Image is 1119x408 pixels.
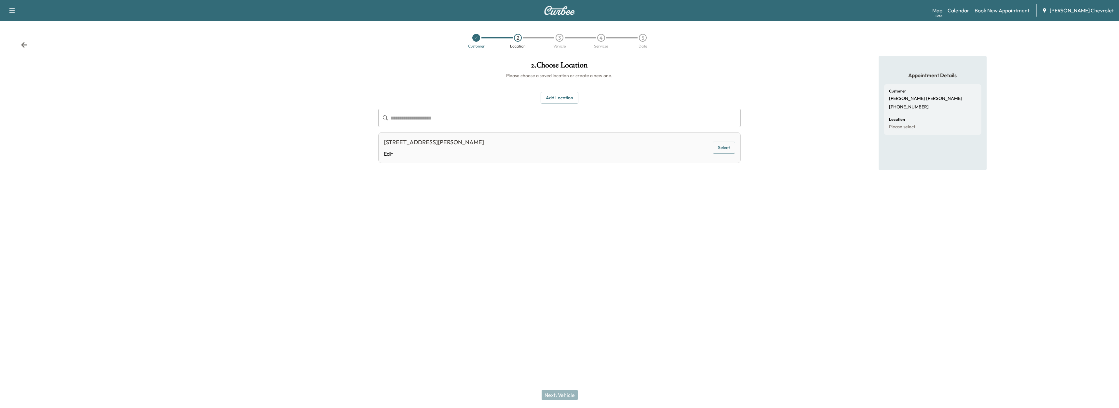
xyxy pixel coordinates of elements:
a: Edit [384,150,484,158]
h6: Location [889,118,905,121]
div: Date [639,44,647,48]
div: [STREET_ADDRESS][PERSON_NAME] [384,138,484,147]
h1: 2 . Choose Location [378,61,741,72]
img: Curbee Logo [544,6,575,15]
div: 5 [639,34,647,42]
span: [PERSON_NAME] Chevrolet [1050,7,1114,14]
div: Customer [468,44,485,48]
div: Vehicle [553,44,566,48]
div: Back [21,42,27,48]
a: Book New Appointment [975,7,1030,14]
div: 3 [556,34,563,42]
p: [PERSON_NAME] [PERSON_NAME] [889,96,962,102]
div: Services [594,44,608,48]
button: Select [713,142,735,154]
h6: Customer [889,89,906,93]
button: Add Location [541,92,578,104]
h5: Appointment Details [884,72,981,79]
h6: Please choose a saved location or create a new one. [378,72,741,79]
p: [PHONE_NUMBER] [889,104,929,110]
p: Please select [889,124,915,130]
div: 4 [597,34,605,42]
a: MapBeta [932,7,942,14]
a: Calendar [948,7,969,14]
div: 2 [514,34,522,42]
div: Beta [936,13,942,18]
div: Location [510,44,526,48]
